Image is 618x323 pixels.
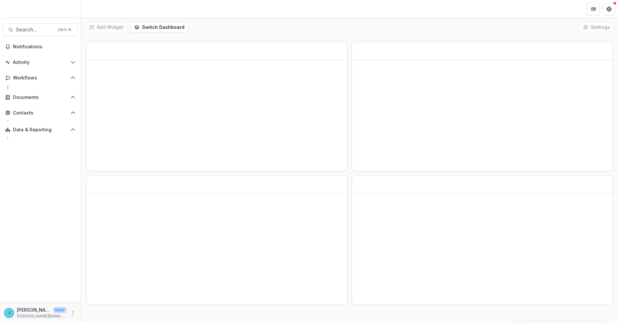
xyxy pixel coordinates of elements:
button: Search... [3,23,78,36]
button: Add Widget [85,22,127,32]
div: Jennifer [8,311,10,315]
button: Open Data & Reporting [3,125,78,135]
button: Notifications [3,42,78,52]
span: Data & Reporting [13,127,68,133]
span: Workflows [13,75,68,81]
nav: breadcrumb [84,4,111,14]
p: [PERSON_NAME] [17,306,51,313]
div: Ctrl + K [57,26,73,33]
span: Contacts [13,110,68,116]
button: Open Activity [3,57,78,67]
span: Activity [13,60,68,65]
button: Settings [579,22,614,32]
span: Search... [16,27,54,33]
button: Open Workflows [3,73,78,83]
button: Partners [587,3,600,16]
button: Open Contacts [3,108,78,118]
button: Open Documents [3,92,78,102]
span: Notifications [13,44,76,50]
span: Documents [13,95,68,100]
button: More [69,309,77,317]
p: User [53,307,66,313]
button: Switch Dashboard [130,22,189,32]
p: [PERSON_NAME][EMAIL_ADDRESS][PERSON_NAME][DOMAIN_NAME] [17,313,66,319]
button: Get Help [602,3,615,16]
